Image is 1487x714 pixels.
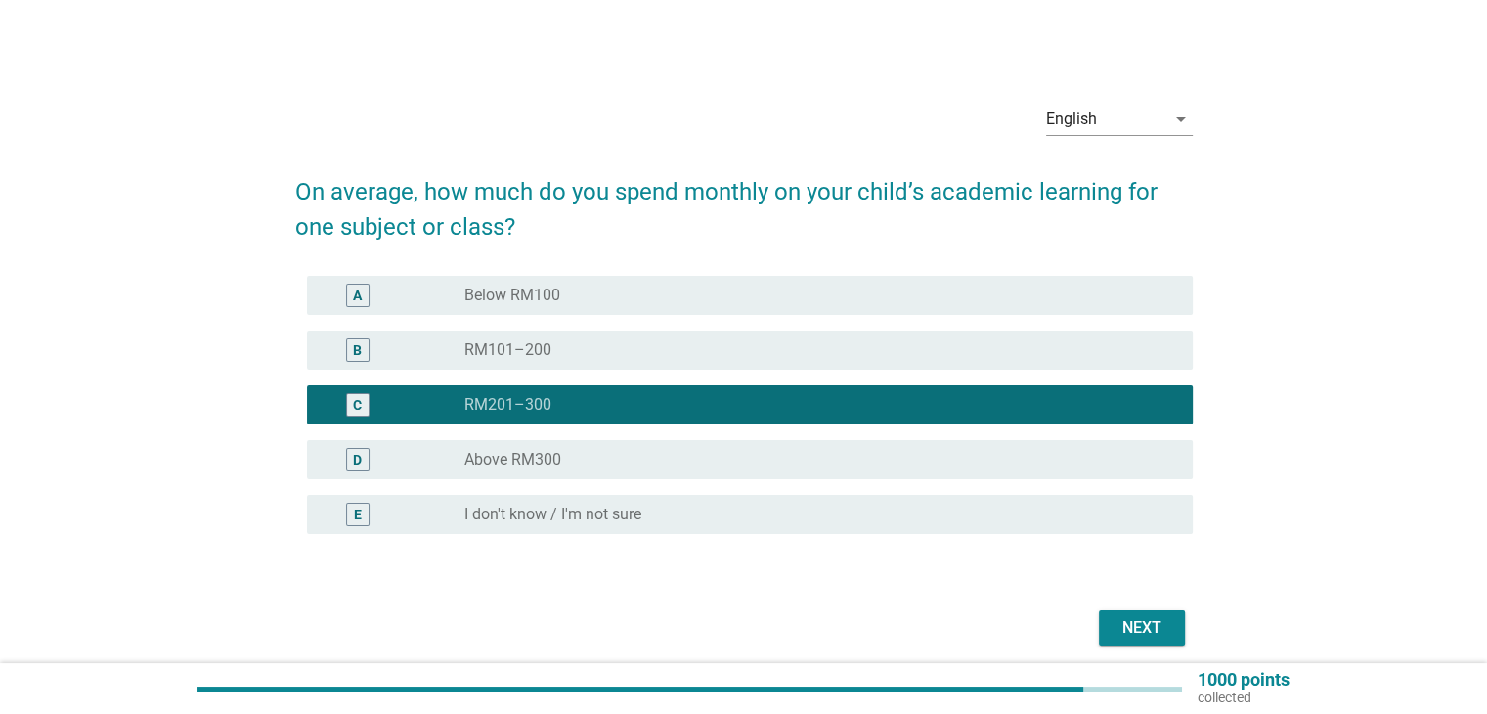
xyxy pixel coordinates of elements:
i: arrow_drop_down [1169,108,1193,131]
div: B [353,340,362,361]
div: A [353,286,362,306]
label: I don't know / I'm not sure [464,505,641,524]
div: English [1046,111,1097,128]
p: 1000 points [1198,671,1290,689]
button: Next [1099,610,1185,646]
label: RM101–200 [464,340,551,360]
div: C [353,395,362,416]
h2: On average, how much do you spend monthly on your child’s academic learning for one subject or cl... [295,155,1193,245]
label: RM201–300 [464,395,551,415]
label: Above RM300 [464,450,561,469]
div: E [354,505,362,525]
label: Below RM100 [464,286,560,305]
div: D [353,450,362,470]
div: Next [1115,616,1169,640]
p: collected [1198,689,1290,706]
